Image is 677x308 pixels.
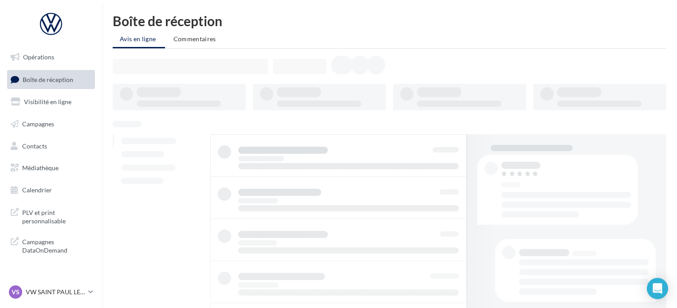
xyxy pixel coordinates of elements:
a: Campagnes [5,115,97,133]
span: Contacts [22,142,47,149]
a: Contacts [5,137,97,156]
a: Campagnes DataOnDemand [5,232,97,258]
span: Médiathèque [22,164,59,172]
a: Boîte de réception [5,70,97,89]
span: Visibilité en ligne [24,98,71,105]
a: Visibilité en ligne [5,93,97,111]
a: Médiathèque [5,159,97,177]
a: PLV et print personnalisable [5,203,97,229]
span: Campagnes DataOnDemand [22,236,91,255]
span: Campagnes [22,120,54,128]
div: Open Intercom Messenger [647,278,668,299]
div: Boîte de réception [113,14,666,27]
span: PLV et print personnalisable [22,207,91,226]
a: Opérations [5,48,97,66]
span: Commentaires [173,35,216,43]
p: VW SAINT PAUL LES DAX [26,288,85,296]
a: VS VW SAINT PAUL LES DAX [7,284,95,300]
span: Boîte de réception [23,75,73,83]
span: VS [12,288,20,296]
a: Calendrier [5,181,97,199]
span: Calendrier [22,186,52,194]
span: Opérations [23,53,54,61]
